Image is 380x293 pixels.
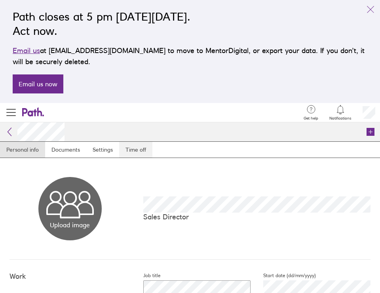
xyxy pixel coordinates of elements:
[9,272,131,281] h4: Work
[143,213,370,221] p: Sales Director
[119,142,152,158] a: Time off
[13,46,40,55] a: Email us
[13,45,367,67] p: at [EMAIL_ADDRESS][DOMAIN_NAME] to move to MentorDigital, or export your data. If you don’t, it w...
[304,116,318,121] span: Get help
[86,142,119,158] a: Settings
[13,74,63,93] a: Email us now
[251,272,316,279] label: Start date (dd/mm/yyyy)
[329,116,351,121] span: Notifications
[13,10,367,38] h2: Path closes at 5 pm [DATE][DATE]. Act now.
[45,142,86,158] a: Documents
[329,104,351,121] a: Notifications
[131,272,160,279] label: Job title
